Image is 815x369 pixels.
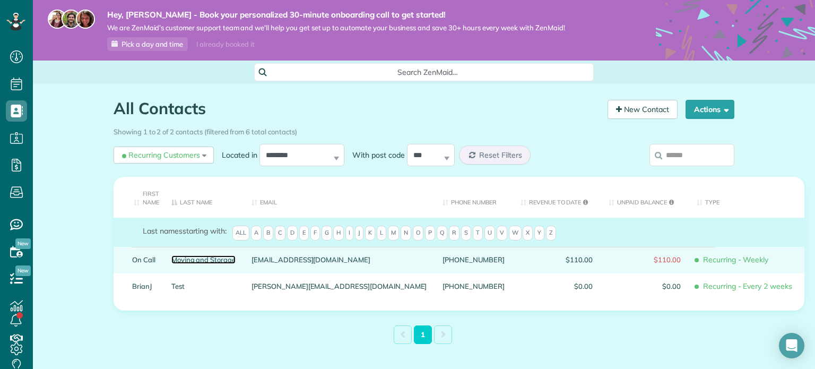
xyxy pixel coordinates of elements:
[120,150,200,160] span: Recurring Customers
[609,256,681,263] span: $110.00
[322,226,332,241] span: G
[190,38,261,51] div: I already booked it
[521,282,593,290] span: $0.00
[251,226,262,241] span: A
[509,226,522,241] span: W
[479,150,522,160] span: Reset Filters
[473,226,483,241] span: T
[608,100,678,119] a: New Contact
[114,123,734,137] div: Showing 1 to 2 of 2 contacts (filtered from 6 total contacts)
[132,256,155,263] a: On Call
[244,273,435,300] div: [PERSON_NAME][EMAIL_ADDRESS][DOMAIN_NAME]
[435,247,512,273] div: [PHONE_NUMBER]
[132,282,155,290] a: BrianJ
[107,23,565,32] span: We are ZenMaid’s customer support team and we’ll help you get set up to automate your business an...
[244,177,435,217] th: Email: activate to sort column ascending
[143,226,227,236] label: starting with:
[344,150,407,160] label: With post code
[401,226,411,241] span: N
[275,226,285,241] span: C
[15,265,31,276] span: New
[546,226,556,241] span: Z
[497,226,507,241] span: V
[425,226,435,241] span: P
[62,10,81,29] img: jorge-587dff0eeaa6aab1f244e6dc62b8924c3b6ad411094392a53c71c6c4a576187d.jpg
[388,226,399,241] span: M
[521,256,593,263] span: $110.00
[263,226,273,241] span: B
[413,226,423,241] span: O
[163,177,244,217] th: Last Name: activate to sort column descending
[355,226,363,241] span: J
[437,226,447,241] span: Q
[365,226,375,241] span: K
[107,10,565,20] strong: Hey, [PERSON_NAME] - Book your personalized 30-minute onboarding call to get started!
[601,177,689,217] th: Unpaid Balance: activate to sort column ascending
[76,10,95,29] img: michelle-19f622bdf1676172e81f8f8fba1fb50e276960ebfe0243fe18214015130c80e4.jpg
[299,226,309,241] span: E
[287,226,298,241] span: D
[171,256,236,263] a: Moving and Storage
[333,226,344,241] span: H
[779,333,804,358] div: Open Intercom Messenger
[609,282,681,290] span: $0.00
[414,325,432,344] a: 1
[122,40,183,48] span: Pick a day and time
[214,150,259,160] label: Located in
[449,226,459,241] span: R
[697,251,796,269] span: Recurring - Weekly
[534,226,544,241] span: Y
[114,177,163,217] th: First Name: activate to sort column ascending
[523,226,533,241] span: X
[232,226,249,241] span: All
[310,226,320,241] span: F
[114,100,600,117] h1: All Contacts
[107,37,188,51] a: Pick a day and time
[686,100,734,119] button: Actions
[345,226,353,241] span: I
[171,282,236,290] a: Test
[15,238,31,249] span: New
[435,177,512,217] th: Phone number: activate to sort column ascending
[48,10,67,29] img: maria-72a9807cf96188c08ef61303f053569d2e2a8a1cde33d635c8a3ac13582a053d.jpg
[461,226,471,241] span: S
[244,247,435,273] div: [EMAIL_ADDRESS][DOMAIN_NAME]
[484,226,495,241] span: U
[435,273,512,300] div: [PHONE_NUMBER]
[513,177,601,217] th: Revenue to Date: activate to sort column ascending
[697,277,796,296] span: Recurring - Every 2 weeks
[689,177,804,217] th: Type: activate to sort column ascending
[377,226,386,241] span: L
[143,226,183,236] span: Last names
